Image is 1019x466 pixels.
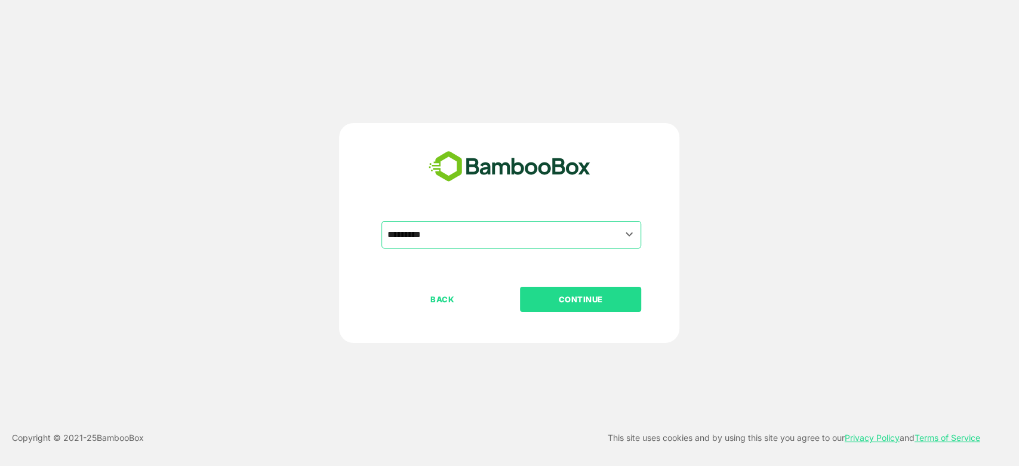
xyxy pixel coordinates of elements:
[383,293,502,306] p: BACK
[521,293,641,306] p: CONTINUE
[915,433,980,443] a: Terms of Service
[381,287,503,312] button: BACK
[520,287,641,312] button: CONTINUE
[422,147,597,186] img: bamboobox
[12,431,144,445] p: Copyright © 2021- 25 BambooBox
[621,226,637,243] button: Open
[845,433,900,443] a: Privacy Policy
[608,431,980,445] p: This site uses cookies and by using this site you agree to our and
